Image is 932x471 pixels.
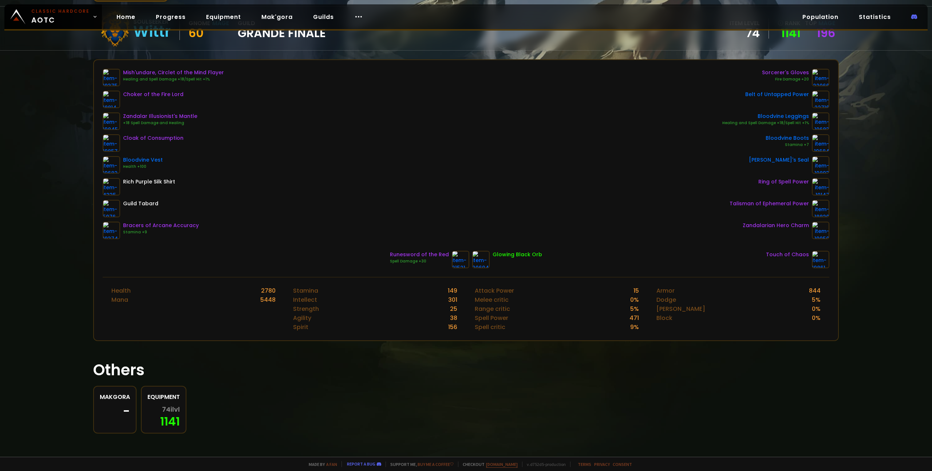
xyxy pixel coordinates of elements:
[123,156,163,164] div: Bloodvine Vest
[347,461,375,467] a: Report a bug
[111,9,141,24] a: Home
[103,112,120,130] img: item-19845
[629,313,639,322] div: 471
[123,91,183,98] div: Choker of the Fire Lord
[111,286,131,295] div: Health
[31,8,90,25] span: AOTC
[133,26,171,37] div: Wittr
[766,134,809,142] div: Bloodvine Boots
[633,286,639,295] div: 15
[812,222,829,239] img: item-19950
[594,462,610,467] a: Privacy
[486,462,518,467] a: [DOMAIN_NAME]
[812,134,829,152] img: item-19684
[522,462,566,467] span: v. d752d5 - production
[307,9,340,24] a: Guilds
[656,313,672,322] div: Block
[293,286,318,295] div: Stamina
[123,112,197,120] div: Zandalar Illusionist's Mantle
[812,178,829,195] img: item-19147
[778,28,801,39] a: 1141
[812,295,821,304] div: 5 %
[630,304,639,313] div: 5 %
[293,313,311,322] div: Agility
[812,69,829,86] img: item-22066
[147,406,180,427] div: 1141
[809,286,821,295] div: 844
[293,295,317,304] div: Intellect
[103,156,120,174] img: item-19682
[150,9,191,24] a: Progress
[238,28,326,39] span: Grande Finale
[123,164,163,170] div: Health +100
[730,200,809,207] div: Talisman of Ephemeral Power
[475,295,509,304] div: Melee critic
[103,222,120,239] img: item-19374
[100,392,130,401] div: Makgora
[812,313,821,322] div: 0 %
[111,295,128,304] div: Mana
[758,178,809,186] div: Ring of Spell Power
[450,304,457,313] div: 25
[613,462,632,467] a: Consent
[386,462,454,467] span: Support me,
[448,322,457,332] div: 156
[448,295,457,304] div: 301
[630,322,639,332] div: 9 %
[656,304,705,313] div: [PERSON_NAME]
[238,19,326,39] div: guild
[656,286,675,295] div: Armor
[123,200,158,207] div: Guild Tabard
[730,28,760,39] div: 74
[722,120,809,126] div: Healing and Spell Damage +18/Spell Hit +1%
[123,120,197,126] div: +18 Spell Damage and Healing
[656,295,676,304] div: Dodge
[475,313,508,322] div: Spell Power
[93,386,137,434] a: Makgora-
[475,322,505,332] div: Spell critic
[743,222,809,229] div: Zandalarian Hero Charm
[390,251,449,258] div: Runesword of the Red
[162,406,180,413] span: 74 ilvl
[749,156,809,164] div: [PERSON_NAME]'s Seal
[448,286,457,295] div: 149
[475,304,510,313] div: Range critic
[260,295,276,304] div: 5448
[722,112,809,120] div: Bloodvine Leggings
[812,304,821,313] div: 0 %
[4,4,102,29] a: Classic HardcoreAOTC
[141,386,186,434] a: Equipment74ilvl1141
[812,200,829,217] img: item-18820
[472,251,490,268] img: item-20694
[103,91,120,108] img: item-18814
[123,222,199,229] div: Bracers of Arcane Accuracy
[418,462,454,467] a: Buy me a coffee
[200,9,247,24] a: Equipment
[261,286,276,295] div: 2780
[853,9,897,24] a: Statistics
[766,251,809,258] div: Touch of Chaos
[812,91,829,108] img: item-22716
[797,9,844,24] a: Population
[293,322,308,332] div: Spirit
[100,406,130,417] div: -
[304,462,337,467] span: Made by
[123,69,224,76] div: Mish'undare, Circlet of the Mind Flayer
[123,134,183,142] div: Cloak of Consumption
[766,142,809,148] div: Stamina +7
[812,156,829,174] img: item-19893
[630,295,639,304] div: 0 %
[326,462,337,467] a: a fan
[458,462,518,467] span: Checkout
[31,8,90,15] small: Classic Hardcore
[745,91,809,98] div: Belt of Untapped Power
[578,462,591,467] a: Terms
[147,392,180,401] div: Equipment
[475,286,514,295] div: Attack Power
[762,76,809,82] div: Fire Damage +20
[493,251,542,258] div: Glowing Black Orb
[123,76,224,82] div: Healing and Spell Damage +18/Spell Hit +1%
[123,229,199,235] div: Stamina +9
[189,25,204,41] span: 60
[450,313,457,322] div: 38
